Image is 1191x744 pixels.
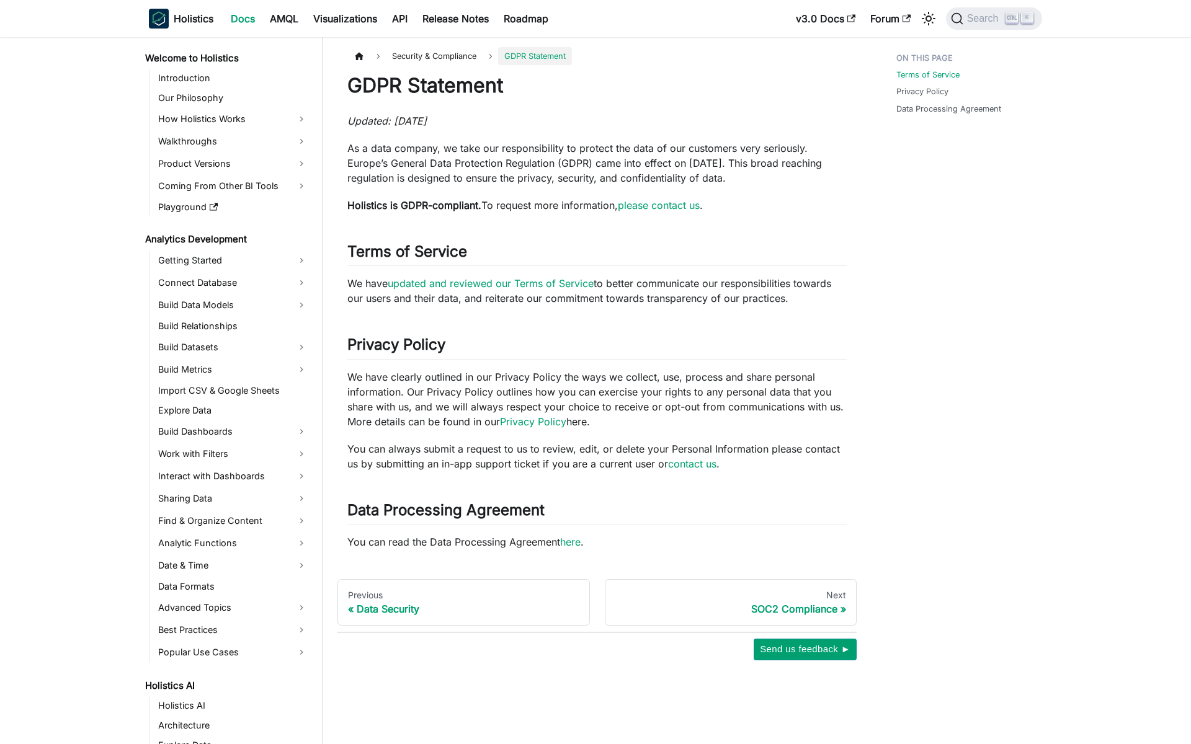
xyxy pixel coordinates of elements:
[754,639,857,660] button: Send us feedback ►
[154,642,311,662] a: Popular Use Cases
[896,86,948,97] a: Privacy Policy
[154,620,311,640] a: Best Practices
[863,9,918,29] a: Forum
[154,717,311,734] a: Architecture
[605,579,857,626] a: NextSOC2 Compliance
[154,402,311,419] a: Explore Data
[347,47,371,65] a: Home page
[347,441,847,471] p: You can always submit a request to us to review, edit, or delete your Personal Information please...
[415,9,496,29] a: Release Notes
[347,534,847,549] p: You can read the Data Processing Agreement .
[149,9,213,29] a: HolisticsHolistics
[154,89,311,107] a: Our Philosophy
[154,273,311,293] a: Connect Database
[347,198,847,213] p: To request more information, .
[347,370,847,429] p: We have clearly outlined in our Privacy Policy the ways we collect, use, process and share person...
[154,198,311,216] a: Playground
[154,250,311,270] a: Getting Started
[347,501,847,525] h2: Data Processing Agreement
[141,50,311,67] a: Welcome to Holistics
[174,11,213,26] b: Holistics
[615,590,847,601] div: Next
[618,199,700,211] a: please contact us
[498,47,572,65] span: GDPR Statement
[560,536,581,548] a: here
[306,9,385,29] a: Visualizations
[760,641,850,657] span: Send us feedback ►
[154,444,311,464] a: Work with Filters
[154,422,311,441] a: Build Dashboards
[154,489,311,508] a: Sharing Data
[347,242,847,266] h2: Terms of Service
[896,103,1001,115] a: Data Processing Agreement
[154,533,311,553] a: Analytic Functions
[154,69,311,87] a: Introduction
[154,697,311,714] a: Holistics AI
[963,13,1006,24] span: Search
[223,9,262,29] a: Docs
[615,603,847,615] div: SOC2 Compliance
[154,556,311,575] a: Date & Time
[919,9,939,29] button: Switch between dark and light mode (currently light mode)
[154,295,311,315] a: Build Data Models
[896,69,960,81] a: Terms of Service
[385,9,415,29] a: API
[347,141,847,185] p: As a data company, we take our responsibility to protect the data of our customers very seriously...
[154,176,311,196] a: Coming From Other BI Tools
[347,115,427,127] em: Updated: [DATE]
[347,47,847,65] nav: Breadcrumbs
[337,579,590,626] a: PreviousData Security
[154,382,311,399] a: Import CSV & Google Sheets
[347,199,481,211] strong: Holistics is GDPR-compliant.
[946,7,1042,30] button: Search (Ctrl+K)
[347,335,847,359] h2: Privacy Policy
[348,603,579,615] div: Data Security
[154,466,311,486] a: Interact with Dashboards
[668,458,716,470] a: contact us
[149,9,169,29] img: Holistics
[348,590,579,601] div: Previous
[136,37,323,744] nav: Docs sidebar
[496,9,556,29] a: Roadmap
[154,109,311,129] a: How Holistics Works
[1021,12,1033,24] kbd: K
[141,677,311,694] a: Holistics AI
[154,337,311,357] a: Build Datasets
[337,579,857,626] nav: Docs pages
[347,73,847,98] h1: GDPR Statement
[500,415,566,428] a: Privacy Policy
[347,276,847,306] p: We have to better communicate our responsibilities towards our users and their data, and reiterat...
[154,578,311,595] a: Data Formats
[141,231,311,248] a: Analytics Development
[154,154,311,174] a: Product Versions
[788,9,863,29] a: v3.0 Docs
[386,47,483,65] span: Security & Compliance
[154,511,311,531] a: Find & Organize Content
[154,598,311,618] a: Advanced Topics
[154,360,311,379] a: Build Metrics
[154,317,311,335] a: Build Relationships
[388,277,594,290] a: updated and reviewed our Terms of Service
[154,131,311,151] a: Walkthroughs
[262,9,306,29] a: AMQL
